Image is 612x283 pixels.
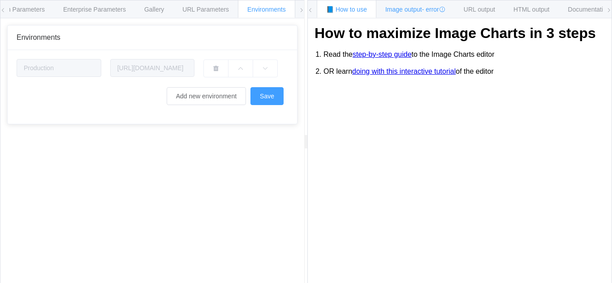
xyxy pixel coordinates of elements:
[353,51,412,59] a: step-by-step guide
[247,6,286,13] span: Environments
[568,6,610,13] span: Documentation
[17,34,60,41] span: Environments
[352,68,456,76] a: doing with this interactive tutorial
[326,6,367,13] span: 📘 How to use
[182,6,229,13] span: URL Parameters
[323,46,605,63] li: Read the to the Image Charts editor
[144,6,164,13] span: Gallery
[422,6,445,13] span: - error
[250,87,284,105] button: Save
[464,6,495,13] span: URL output
[315,25,605,42] h1: How to maximize Image Charts in 3 steps
[63,6,126,13] span: Enterprise Parameters
[260,93,274,100] span: Save
[323,63,605,80] li: OR learn of the editor
[385,6,445,13] span: Image output
[167,87,246,105] button: Add new environment
[513,6,549,13] span: HTML output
